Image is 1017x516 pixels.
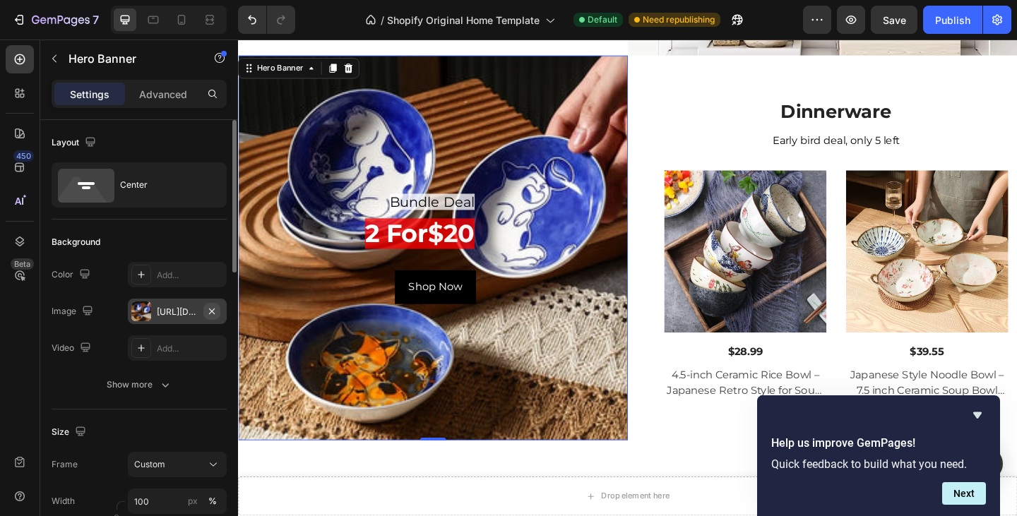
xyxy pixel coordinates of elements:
div: [URL][DOMAIN_NAME] [157,306,198,318]
p: Quick feedback to build what you need. [771,457,986,471]
div: Hero Banner [18,25,74,38]
div: Beta [11,258,34,270]
span: / [381,13,384,28]
h3: 4.5-inch Ceramic Rice Bowl – Japanese Retro Style for Soup, Rice, and Noodles [463,356,640,392]
button: Shop Now [170,251,258,288]
p: Hero Banner [69,50,189,67]
div: Image [52,302,96,321]
div: Add... [157,269,223,282]
span: Default [588,13,617,26]
span: Custom [134,458,165,471]
div: Publish [935,13,970,28]
div: Undo/Redo [238,6,295,34]
div: % [208,495,217,508]
span: Bundle Deal [165,168,257,186]
p: Settings [70,87,109,102]
button: Show more [52,372,227,397]
label: Frame [52,458,78,471]
h3: Japanese Style Noodle Bowl – 7.5 inch Ceramic Soup Bowl with Handle [661,356,838,392]
div: Background [52,236,100,248]
div: Shop Now [185,261,244,278]
div: Video [52,339,94,358]
div: Color [52,265,93,284]
div: Size [52,423,89,442]
h2: Dinnerware [463,62,838,95]
span: $20 [206,195,257,228]
button: Hide survey [969,407,986,424]
h2: Help us improve GemPages! [771,435,986,452]
div: Layout [52,133,99,152]
div: $28.99 [463,330,640,350]
button: % [184,493,201,510]
p: 7 [93,11,99,28]
div: px [188,495,198,508]
button: px [204,493,221,510]
button: Publish [923,6,982,34]
iframe: Design area [238,40,1017,516]
span: Shopify Original Home Template [387,13,540,28]
span: Early bird deal, only 5 left [581,103,720,116]
div: Drop element here [395,491,470,503]
span: Save [883,14,906,26]
span: 2 for [138,195,206,228]
input: px% [128,488,227,514]
button: 7 [6,6,105,34]
span: Need republishing [643,13,715,26]
div: Center [120,169,206,201]
div: Show more [107,378,172,392]
button: Next question [942,482,986,505]
button: Custom [128,452,227,477]
div: Add... [157,342,223,355]
button: Save [871,6,917,34]
div: $39.55 [661,330,838,350]
div: 450 [13,150,34,162]
div: Help us improve GemPages! [771,407,986,505]
label: Width [52,495,75,508]
p: Advanced [139,87,187,102]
